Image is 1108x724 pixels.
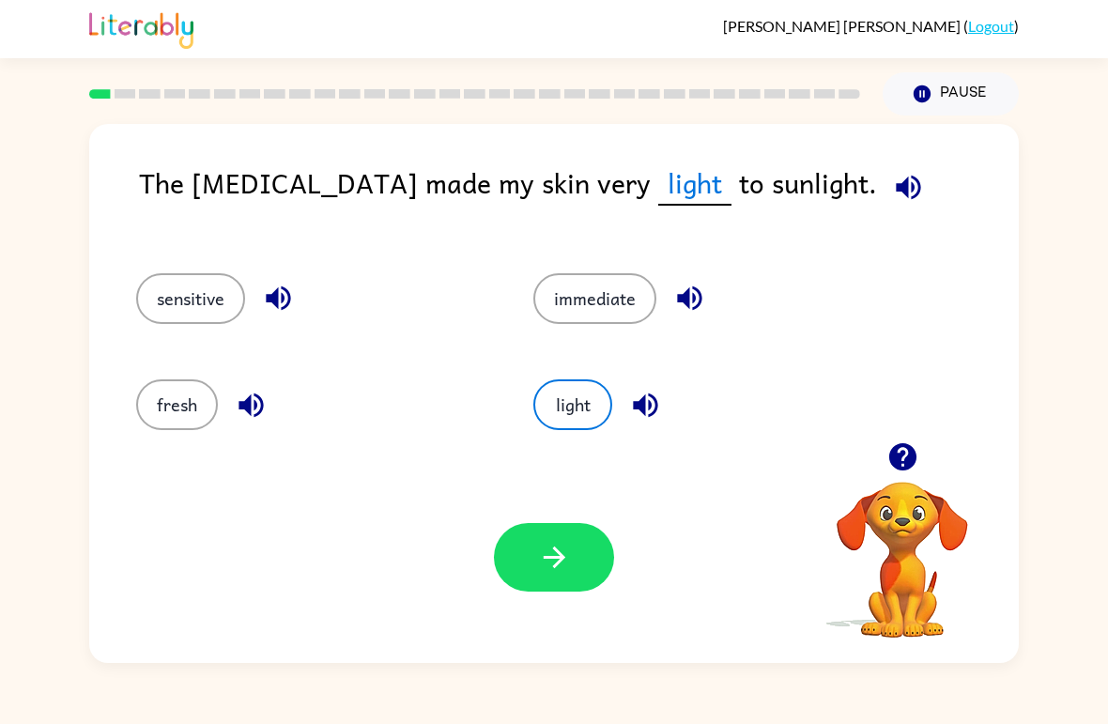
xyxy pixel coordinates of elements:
span: light [658,162,731,206]
a: Logout [968,17,1014,35]
button: sensitive [136,273,245,324]
button: fresh [136,379,218,430]
button: immediate [533,273,656,324]
div: The [MEDICAL_DATA] made my skin very to sunlight. [139,162,1019,236]
span: [PERSON_NAME] [PERSON_NAME] [723,17,963,35]
div: ( ) [723,17,1019,35]
img: Literably [89,8,193,49]
button: Pause [883,72,1019,116]
video: Your browser must support playing .mp4 files to use Literably. Please try using another browser. [808,453,996,640]
button: light [533,379,612,430]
